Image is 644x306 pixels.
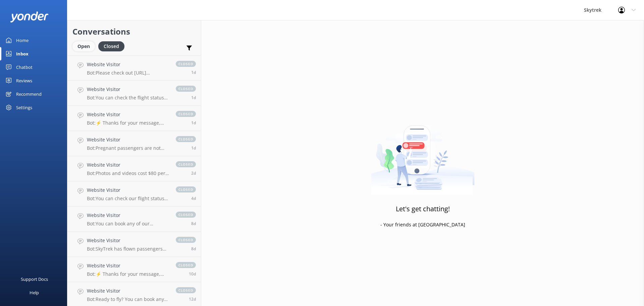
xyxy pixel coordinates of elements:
a: Website VisitorBot:Pregnant passengers are not permitted to participate in hang gliding.closed1d [67,131,201,156]
span: Aug 31 2025 08:29am (UTC +12:00) Pacific/Auckland [191,95,196,100]
p: Bot: ⚡ Thanks for your message, we'll get back to you as soon as we can. You're also welcome to k... [87,120,169,126]
span: closed [176,287,196,293]
span: Aug 28 2025 07:24am (UTC +12:00) Pacific/Auckland [191,195,196,201]
div: Help [30,286,39,299]
a: Website VisitorBot:Please check out [URL][DOMAIN_NAME] for availability as the number of slots ca... [67,55,201,81]
h4: Website Visitor [87,262,169,269]
span: Aug 19 2025 05:52pm (UTC +12:00) Pacific/Auckland [189,296,196,302]
span: closed [176,136,196,142]
h4: Website Visitor [87,161,169,169]
a: Website VisitorBot:SkyTrek has flown passengers aged [DEMOGRAPHIC_DATA]. Passengers aged [DEMOGRA... [67,232,201,257]
h4: Website Visitor [87,61,169,68]
span: closed [176,212,196,218]
span: closed [176,237,196,243]
p: Bot: Pregnant passengers are not permitted to participate in hang gliding. [87,145,169,151]
span: closed [176,61,196,67]
span: Aug 30 2025 11:37am (UTC +12:00) Pacific/Auckland [191,145,196,151]
h3: Let's get chatting! [396,204,450,214]
p: - Your friends at [GEOGRAPHIC_DATA] [380,221,465,228]
p: Bot: Photos and videos cost $80 per person. [87,170,169,176]
img: yonder-white-logo.png [10,11,49,23]
span: Aug 31 2025 08:59am (UTC +12:00) Pacific/Auckland [191,70,196,75]
a: Website VisitorBot:You can book any of our paragliding, hang gliding, shuttles, or combo deals on... [67,207,201,232]
img: artwork of a man stealing a conversation from at giant smartphone [371,111,475,195]
span: closed [176,186,196,192]
a: Website VisitorBot:Photos and videos cost $80 per person.closed2d [67,156,201,181]
p: Bot: Please check out [URL][DOMAIN_NAME] for availability as the number of slots can change with ... [87,70,169,76]
div: Chatbot [16,60,33,74]
div: Home [16,34,29,47]
span: Aug 23 2025 02:49pm (UTC +12:00) Pacific/Auckland [191,221,196,226]
h4: Website Visitor [87,186,169,194]
h4: Website Visitor [87,86,169,93]
h4: Website Visitor [87,111,169,118]
div: Reviews [16,74,32,87]
p: Bot: You can check the flight status at the top right corner of our website to see if flights are... [87,95,169,101]
div: Open [72,41,95,51]
span: closed [176,86,196,92]
a: Closed [98,42,128,50]
p: Bot: You can check our flight status at the top right corner of our website to see if we are flyi... [87,195,169,202]
div: Closed [98,41,124,51]
div: Support Docs [21,272,48,286]
a: Website VisitorBot:You can check our flight status at the top right corner of our website to see ... [67,181,201,207]
span: Aug 30 2025 07:48am (UTC +12:00) Pacific/Auckland [191,170,196,176]
p: Bot: Ready to fly? You can book any of our paragliding, hang gliding, shuttles, or combo deals on... [87,296,169,302]
div: Recommend [16,87,42,101]
span: closed [176,111,196,117]
p: Bot: You can book any of our paragliding, hang gliding, shuttles, or combo deals online by clicki... [87,221,169,227]
p: Bot: ⚡ Thanks for your message, we'll get back to you as soon as we can. You're also welcome to k... [87,271,169,277]
span: closed [176,161,196,167]
span: Aug 21 2025 11:30am (UTC +12:00) Pacific/Auckland [189,271,196,277]
a: Website VisitorBot:You can check the flight status at the top right corner of our website to see ... [67,81,201,106]
span: Aug 30 2025 01:26pm (UTC +12:00) Pacific/Auckland [191,120,196,126]
span: closed [176,262,196,268]
h4: Website Visitor [87,287,169,295]
h4: Website Visitor [87,136,169,143]
div: Inbox [16,47,29,60]
p: Bot: SkyTrek has flown passengers aged [DEMOGRAPHIC_DATA]. Passengers aged [DEMOGRAPHIC_DATA] or ... [87,246,169,252]
a: Website VisitorBot:⚡ Thanks for your message, we'll get back to you as soon as we can. You're als... [67,257,201,282]
a: Website VisitorBot:⚡ Thanks for your message, we'll get back to you as soon as we can. You're als... [67,106,201,131]
h4: Website Visitor [87,237,169,244]
h4: Website Visitor [87,212,169,219]
div: Settings [16,101,32,114]
a: Open [72,42,98,50]
h2: Conversations [72,25,196,38]
span: Aug 23 2025 11:41am (UTC +12:00) Pacific/Auckland [191,246,196,252]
